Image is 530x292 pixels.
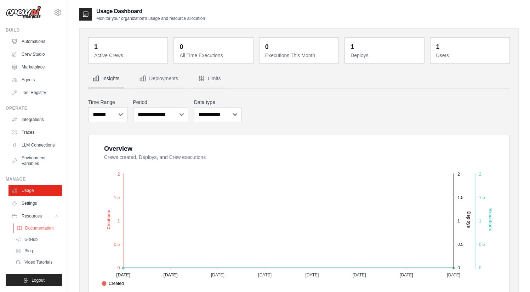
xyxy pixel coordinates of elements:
div: 0 [179,42,183,52]
text: Deploys [466,211,471,228]
dt: Crews created, Deploys, and Crew executions [104,154,501,161]
a: Documentation [13,223,63,233]
tspan: 1.5 [479,195,485,200]
tspan: 0 [118,265,120,270]
button: Logout [6,274,62,286]
a: Blog [13,246,62,256]
div: 1 [94,42,98,52]
label: Data type [194,99,242,106]
img: Logo [6,6,41,19]
tspan: [DATE] [353,272,366,277]
a: LLM Connections [8,139,62,151]
tspan: 0 [479,265,481,270]
span: GitHub [24,237,38,242]
p: Monitor your organization's usage and resource allocation [96,16,205,21]
div: Manage [6,176,62,182]
button: Limits [194,69,225,88]
a: Automations [8,36,62,47]
tspan: 1.5 [114,195,120,200]
label: Time Range [88,99,127,106]
tspan: 1 [479,219,481,224]
h2: Usage Dashboard [96,7,205,16]
a: Agents [8,74,62,86]
span: Documentation [25,225,54,231]
text: Executions [488,208,493,231]
dt: Users [436,52,505,59]
tspan: 0 [457,265,460,270]
div: 1 [351,42,354,52]
tspan: [DATE] [164,272,178,277]
span: Blog [24,248,33,254]
tspan: [DATE] [306,272,319,277]
button: Resources [8,210,62,222]
dt: Deploys [351,52,420,59]
div: Overview [104,144,132,154]
a: Usage [8,185,62,196]
a: Tool Registry [8,87,62,98]
tspan: [DATE] [400,272,413,277]
a: Traces [8,127,62,138]
tspan: [DATE] [116,272,130,277]
tspan: 1.5 [457,195,463,200]
dt: All Time Executions [179,52,249,59]
label: Period [133,99,189,106]
dt: Executions This Month [265,52,334,59]
tspan: [DATE] [447,272,460,277]
tspan: 2 [479,172,481,177]
tspan: 0.5 [479,242,485,247]
div: Operate [6,105,62,111]
a: Video Tutorials [13,257,62,267]
div: 1 [436,42,440,52]
tspan: 1 [457,219,460,224]
a: Environment Variables [8,152,62,169]
dt: Active Crews [94,52,163,59]
tspan: 2 [457,172,460,177]
span: Resources [22,213,42,219]
tspan: 1 [118,219,120,224]
span: Video Tutorials [24,259,52,265]
tspan: 0.5 [457,242,463,247]
span: Created [102,280,124,287]
a: Crew Studio [8,49,62,60]
tspan: 2 [118,172,120,177]
nav: Tabs [88,69,510,88]
span: Logout [32,277,45,283]
text: Creations [106,210,111,230]
button: Deployments [135,69,182,88]
a: Marketplace [8,61,62,73]
a: GitHub [13,235,62,244]
a: Integrations [8,114,62,125]
div: 0 [265,42,269,52]
a: Settings [8,198,62,209]
tspan: 0.5 [114,242,120,247]
button: Insights [88,69,124,88]
tspan: [DATE] [211,272,224,277]
div: Build [6,27,62,33]
tspan: [DATE] [258,272,272,277]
